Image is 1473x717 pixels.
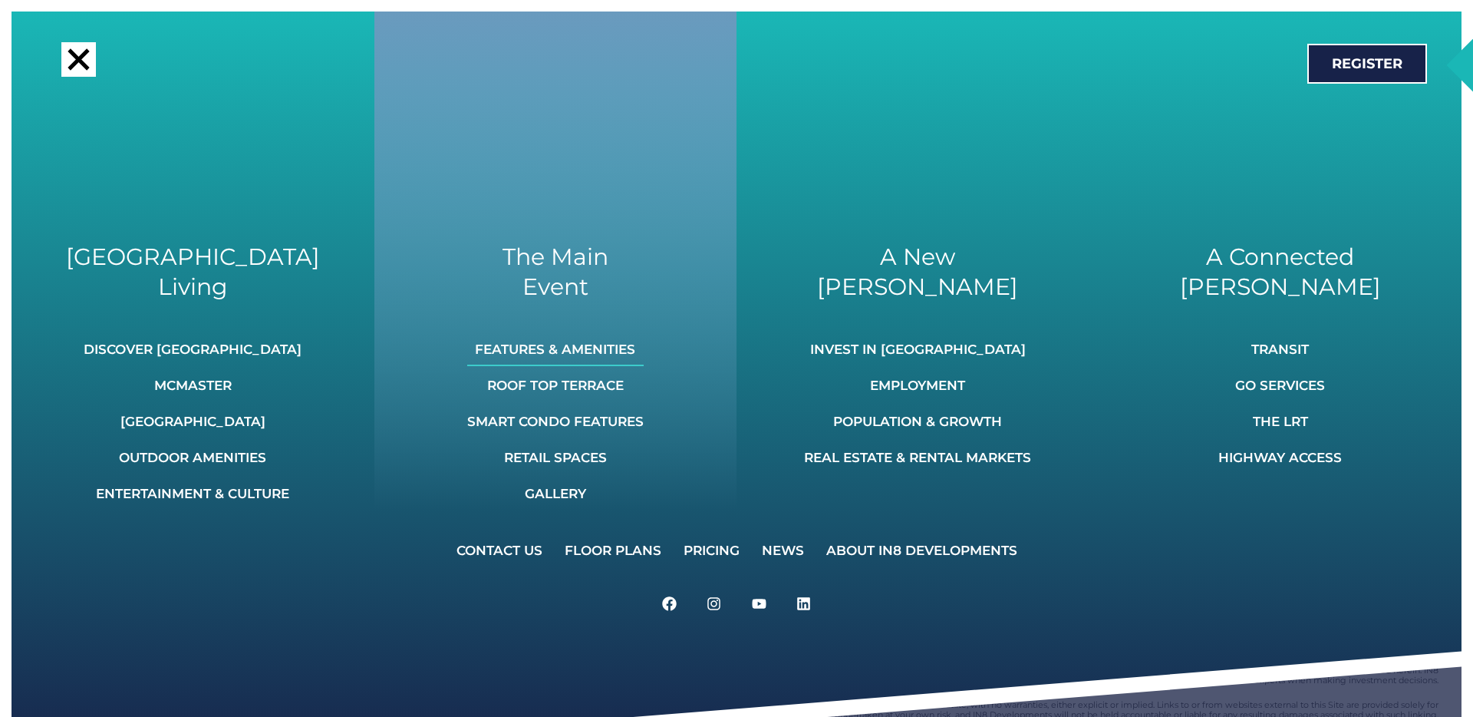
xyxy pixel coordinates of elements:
[447,534,1027,567] nav: Menu
[397,242,714,302] h2: The Main Event
[84,477,302,510] a: Entertainment & Culture
[1122,242,1439,302] h2: A Connected [PERSON_NAME]
[35,242,351,302] h2: [GEOGRAPHIC_DATA] Living
[674,534,750,567] a: Pricing
[1218,441,1342,474] a: Highway Access
[467,441,644,474] a: Retail Spaces
[804,368,1031,402] a: Employment
[447,534,552,567] a: Contact Us
[1332,57,1402,71] span: Register
[467,332,644,366] a: Features & Amenities
[84,405,302,438] a: [GEOGRAPHIC_DATA]
[816,534,1027,567] a: About IN8 Developments
[804,332,1031,366] a: Invest In [GEOGRAPHIC_DATA]
[1218,368,1342,402] a: GO Services
[84,368,302,402] a: McMaster
[804,405,1031,438] a: Population & Growth
[760,242,1076,302] h2: A New [PERSON_NAME]
[84,332,302,366] a: Discover [GEOGRAPHIC_DATA]
[467,405,644,438] a: Smart Condo Features
[467,477,644,510] a: Gallery
[804,332,1031,474] nav: Menu
[1307,44,1427,84] a: Register
[804,441,1031,474] a: Real Estate & Rental Markets
[467,332,644,510] nav: Menu
[555,534,671,567] a: Floor Plans
[84,332,302,510] nav: Menu
[1218,332,1342,366] a: Transit
[1218,332,1342,474] nav: Menu
[752,534,814,567] a: News
[1218,405,1342,438] a: The LRT
[467,368,644,402] a: Roof Top Terrace
[84,441,302,474] a: Outdoor Amenities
